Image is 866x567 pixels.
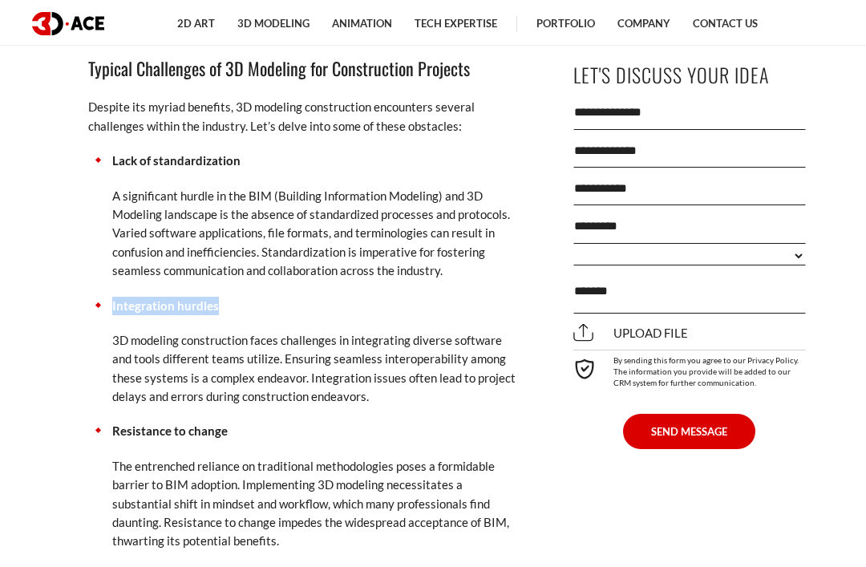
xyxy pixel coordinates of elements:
[573,55,806,91] p: Let's Discuss Your Idea
[88,96,521,134] p: Despite its myriad benefits, 3D modeling construction encounters several challenges within the in...
[88,53,521,80] h3: Typical Challenges of 3D Modeling for Construction Projects
[112,152,241,166] strong: Lack of standardization
[112,330,521,405] p: 3D modeling construction faces challenges in integrating diverse software and tools different tea...
[573,323,688,338] span: Upload file
[112,185,521,279] p: A significant hurdle in the BIM (Building Information Modeling) and 3D Modeling landscape is the ...
[112,422,228,436] strong: Resistance to change
[112,297,219,311] strong: Integration hurdles
[573,348,806,387] div: By sending this form you agree to our Privacy Policy. The information you provide will be added t...
[112,456,521,549] p: The entrenched reliance on traditional methodologies poses a formidable barrier to BIM adoption. ...
[623,412,755,448] button: SEND MESSAGE
[32,10,104,34] img: logo dark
